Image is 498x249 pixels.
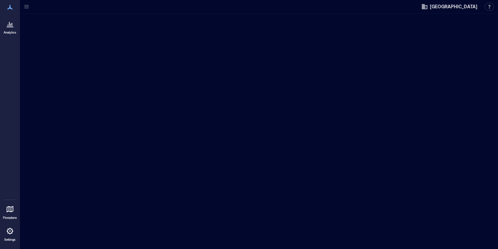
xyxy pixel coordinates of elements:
[2,223,18,244] a: Settings
[3,216,17,220] p: Floorplans
[2,16,18,37] a: Analytics
[4,31,16,35] p: Analytics
[1,201,19,222] a: Floorplans
[4,238,16,242] p: Settings
[419,1,479,12] button: [GEOGRAPHIC_DATA]
[430,3,477,10] span: [GEOGRAPHIC_DATA]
